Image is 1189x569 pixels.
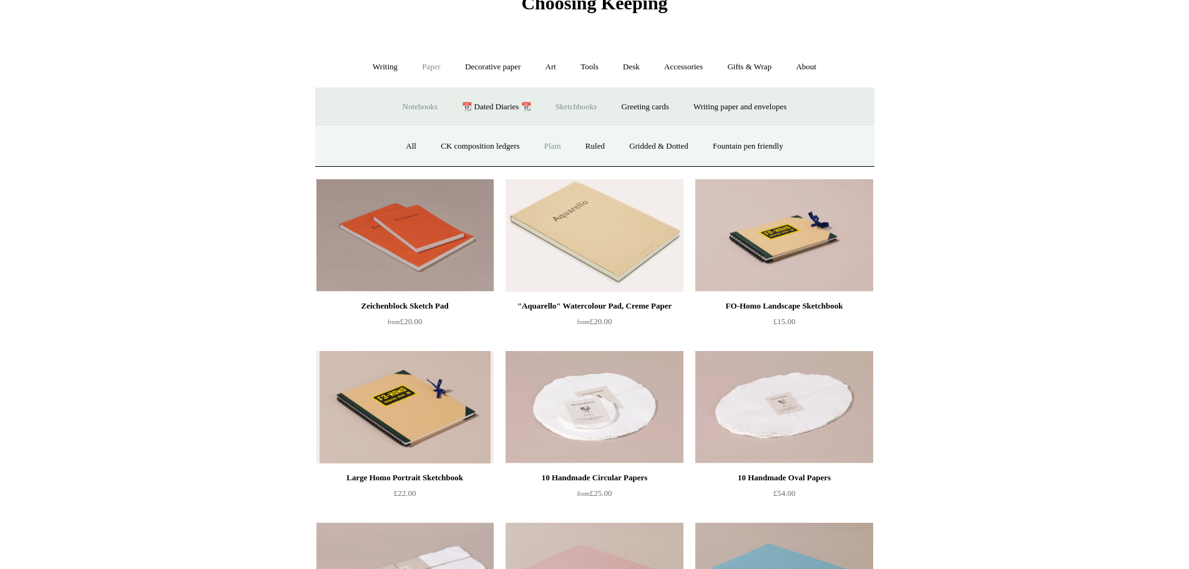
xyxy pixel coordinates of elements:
a: Choosing Keeping [521,2,667,11]
div: 10 Handmade Circular Papers [509,470,680,485]
a: About [785,51,828,84]
img: 10 Handmade Circular Papers [506,351,683,463]
a: Writing paper and envelopes [682,91,798,124]
span: £22.00 [394,488,416,498]
img: Zeichenblock Sketch Pad [316,179,494,292]
img: FO-Homo Landscape Sketchbook [695,179,873,292]
a: Large Homo Portrait Sketchbook £22.00 [316,470,494,522]
img: 10 Handmade Oval Papers [695,351,873,463]
a: Decorative paper [454,51,532,84]
span: £54.00 [773,488,796,498]
a: "Aquarello" Watercolour Pad, Creme Paper "Aquarello" Watercolour Pad, Creme Paper [506,179,683,292]
a: Accessories [653,51,714,84]
span: from [577,490,590,497]
a: Zeichenblock Sketch Pad from£20.00 [316,299,494,350]
a: Art [534,51,567,84]
a: Plain [533,130,572,163]
a: FO-Homo Landscape Sketchbook £15.00 [695,299,873,350]
a: Notebooks [391,91,449,124]
a: Tools [569,51,610,84]
img: Large Homo Portrait Sketchbook [316,351,494,463]
a: Sketchbooks [544,91,608,124]
a: 10 Handmade Circular Papers 10 Handmade Circular Papers [506,351,683,463]
a: All [394,130,428,163]
a: Ruled [574,130,616,163]
span: £25.00 [577,488,612,498]
a: Fountain pen friendly [702,130,795,163]
a: Gifts & Wrap [716,51,783,84]
a: Gridded & Dotted [618,130,700,163]
a: CK composition ledgers [429,130,531,163]
div: Large Homo Portrait Sketchbook [320,470,491,485]
div: Zeichenblock Sketch Pad [320,299,491,314]
a: 10 Handmade Circular Papers from£25.00 [506,470,683,522]
div: FO-Homo Landscape Sketchbook [698,299,869,314]
a: Desk [612,51,651,84]
a: Writing [361,51,409,84]
div: "Aquarello" Watercolour Pad, Creme Paper [509,299,680,314]
span: £20.00 [388,317,423,326]
a: 10 Handmade Oval Papers 10 Handmade Oval Papers [695,351,873,463]
span: from [577,319,590,325]
a: 10 Handmade Oval Papers £54.00 [695,470,873,522]
a: 📆 Dated Diaries 📆 [451,91,542,124]
a: "Aquarello" Watercolour Pad, Creme Paper from£20.00 [506,299,683,350]
span: £20.00 [577,317,612,326]
div: 10 Handmade Oval Papers [698,470,869,485]
span: from [388,319,400,325]
a: FO-Homo Landscape Sketchbook FO-Homo Landscape Sketchbook [695,179,873,292]
a: Greeting cards [610,91,680,124]
a: Zeichenblock Sketch Pad Zeichenblock Sketch Pad [316,179,494,292]
a: Paper [411,51,452,84]
a: Large Homo Portrait Sketchbook Large Homo Portrait Sketchbook [316,351,494,463]
span: £15.00 [773,317,796,326]
img: "Aquarello" Watercolour Pad, Creme Paper [506,179,683,292]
